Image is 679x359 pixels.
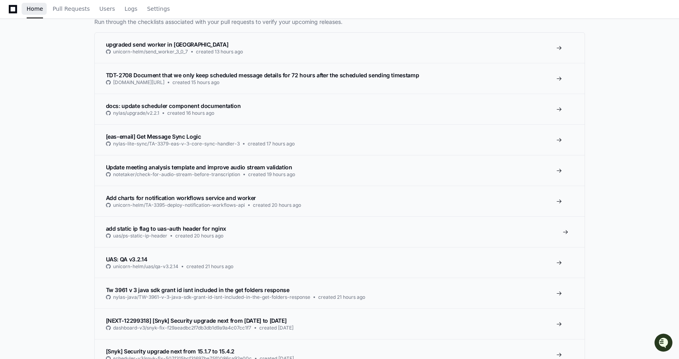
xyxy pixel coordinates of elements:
[113,294,310,300] span: nylas-java/TW-3961-v-3-java-sdk-grant-id-isnt-included-in-the-get-folders-response
[253,202,301,208] span: created 20 hours ago
[95,33,585,63] a: upgraded send worker in [GEOGRAPHIC_DATA]unicorn-helm/send_worker_3_0_7created 13 hours ago
[113,110,159,116] span: nylas/upgrade/v2.2.1
[8,8,24,24] img: PlayerZero
[95,94,585,124] a: docs: update scheduler component documentationnylas/upgrade/v2.2.1created 16 hours ago
[27,59,131,67] div: Start new chat
[106,133,201,140] span: [eas-email] Get Message Sync Logic
[113,263,178,270] span: unicorn-helm/uas/qa-v3.2.14
[106,41,229,48] span: upgraded send worker in [GEOGRAPHIC_DATA]
[113,49,188,55] span: unicorn-helm/send_worker_3_0_7
[175,233,223,239] span: created 20 hours ago
[95,308,585,339] a: [NEXT-12299318] [Snyk] Security upgrade next from [DATE] to [DATE]dashboard-v3/snyk-fix-f29aeadbc...
[113,233,167,239] span: uas/ps-static-ip-header
[95,63,585,94] a: TDT-2708 Document that we only keep scheduled message details for 72 hours after the scheduled se...
[95,186,585,216] a: Add charts for notification workflows service and workerunicorn-helm/TA-3395-deploy-notification-...
[95,216,585,247] a: add static ip flag to uas-auth header for nginxuas/ps-static-ip-headercreated 20 hours ago
[259,325,294,331] span: created [DATE]
[106,286,290,293] span: Tw 3961 v 3 java sdk grant id isnt included in the get folders response
[106,102,241,109] span: docs: update scheduler component documentation
[8,32,145,45] div: Welcome
[27,67,115,74] div: We're offline, but we'll be back soon!
[106,164,292,171] span: Update meeting analysis template and improve audio stream validation
[106,256,147,263] span: UAS: QA v3.2.14
[125,6,137,11] span: Logs
[113,325,251,331] span: dashboard-v3/snyk-fix-f29aeadbc2f7db3db1d9a9a4c07cc1f7
[318,294,365,300] span: created 21 hours ago
[186,263,233,270] span: created 21 hours ago
[94,18,585,26] p: Run through the checklists associated with your pull requests to verify your upcoming releases.
[106,348,235,355] span: [Snyk] Security upgrade next from 15.1.7 to 15.4.2
[95,155,585,186] a: Update meeting analysis template and improve audio stream validationnotetaker/check-for-audio-str...
[100,6,115,11] span: Users
[113,202,245,208] span: unicorn-helm/TA-3395-deploy-notification-workflows-api
[8,59,22,74] img: 1756235613930-3d25f9e4-fa56-45dd-b3ad-e072dfbd1548
[106,225,227,232] span: add static ip flag to uas-auth header for nginx
[147,6,170,11] span: Settings
[172,79,219,86] span: created 15 hours ago
[113,141,240,147] span: nylas-lite-sync/TA-3379-eas-v-3-core-sync-handler-3
[27,6,43,11] span: Home
[248,141,295,147] span: created 17 hours ago
[95,124,585,155] a: [eas-email] Get Message Sync Logicnylas-lite-sync/TA-3379-eas-v-3-core-sync-handler-3created 17 h...
[95,247,585,278] a: UAS: QA v3.2.14unicorn-helm/uas/qa-v3.2.14created 21 hours ago
[56,83,96,90] a: Powered byPylon
[135,62,145,71] button: Start new chat
[167,110,214,116] span: created 16 hours ago
[79,84,96,90] span: Pylon
[106,317,287,324] span: [NEXT-12299318] [Snyk] Security upgrade next from [DATE] to [DATE]
[53,6,90,11] span: Pull Requests
[196,49,243,55] span: created 13 hours ago
[106,72,419,78] span: TDT-2708 Document that we only keep scheduled message details for 72 hours after the scheduled se...
[106,194,256,201] span: Add charts for notification workflows service and worker
[95,278,585,308] a: Tw 3961 v 3 java sdk grant id isnt included in the get folders responsenylas-java/TW-3961-v-3-jav...
[113,171,240,178] span: notetaker/check-for-audio-stream-before-transcription
[654,333,675,354] iframe: Open customer support
[248,171,295,178] span: created 19 hours ago
[113,79,164,86] span: [DOMAIN_NAME][URL]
